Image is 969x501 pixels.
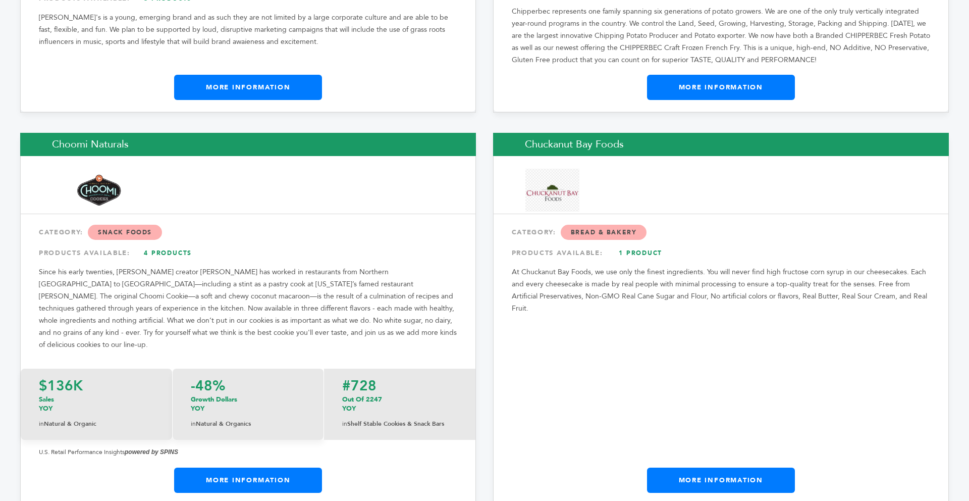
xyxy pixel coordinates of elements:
p: U.S. Retail Performance Insights [39,446,457,458]
h2: Chuckanut Bay Foods [493,133,949,156]
p: Out of 2247 [342,395,457,413]
p: Growth Dollars [191,395,305,413]
strong: powered by SPINS [125,448,178,456]
span: Bread & Bakery [561,225,647,240]
span: YOY [191,404,204,413]
p: At Chuckanut Bay Foods, we use only the finest ingredients. You will never find high fructose cor... [512,266,930,315]
img: Choomi Naturals [52,175,146,206]
p: Natural & Organic [39,418,154,430]
a: More Information [647,468,795,493]
p: Natural & Organics [191,418,305,430]
div: PRODUCTS AVAILABLE: [512,244,930,262]
a: More Information [647,75,795,100]
span: YOY [342,404,356,413]
p: $136K [39,379,154,393]
span: YOY [39,404,52,413]
p: -48% [191,379,305,393]
a: More Information [174,75,322,100]
div: CATEGORY: [39,223,457,241]
span: Snack Foods [88,225,162,240]
a: 1 Product [605,244,676,262]
h2: Choomi Naturals [20,133,476,156]
p: Shelf Stable Cookies & Snack Bars [342,418,457,430]
span: in [342,420,347,428]
p: Sales [39,395,154,413]
a: More Information [174,468,322,493]
span: in [191,420,196,428]
span: in [39,420,44,428]
p: Chipperbec represents one family spanning six generations of potato growers. We are one of the on... [512,6,930,66]
div: PRODUCTS AVAILABLE: [39,244,457,262]
p: Since his early twenties, [PERSON_NAME] creator [PERSON_NAME] has worked in restaurants from Nort... [39,266,457,351]
p: [PERSON_NAME]'s is a young, emerging brand and as such they are not limited by a large corporate ... [39,12,457,48]
img: Chuckanut Bay Foods [525,169,579,212]
p: #728 [342,379,457,393]
a: 4 Products [133,244,203,262]
div: CATEGORY: [512,223,930,241]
